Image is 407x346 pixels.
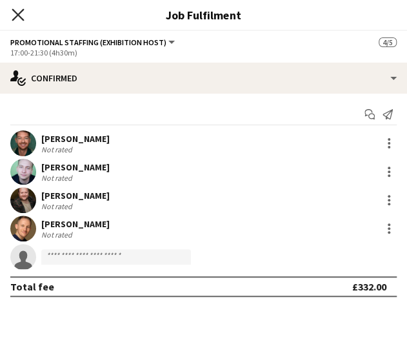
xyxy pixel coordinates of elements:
button: Promotional Staffing (Exhibition Host) [10,37,177,47]
div: Not rated [41,145,75,154]
span: 4/5 [379,37,397,47]
div: Not rated [41,201,75,211]
div: [PERSON_NAME] [41,190,110,201]
div: [PERSON_NAME] [41,218,110,230]
div: Not rated [41,230,75,239]
span: Promotional Staffing (Exhibition Host) [10,37,166,47]
div: [PERSON_NAME] [41,161,110,173]
div: £332.00 [352,280,386,293]
div: Not rated [41,173,75,183]
div: [PERSON_NAME] [41,133,110,145]
div: Total fee [10,280,54,293]
div: 17:00-21:30 (4h30m) [10,48,397,57]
